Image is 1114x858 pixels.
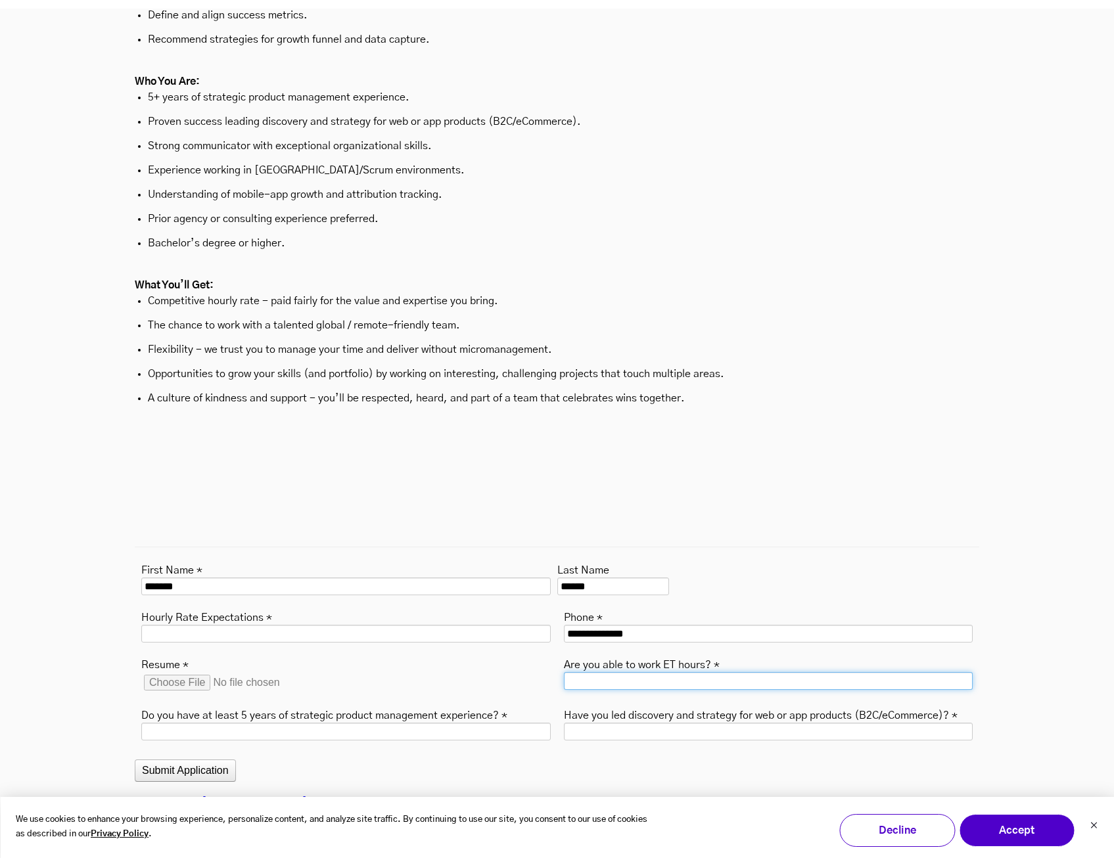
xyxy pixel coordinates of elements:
[148,392,966,405] p: A culture of kindness and support - you’ll be respected, heard, and part of a team that celebrate...
[141,706,507,723] label: Do you have at least 5 years of strategic product management experience? *
[91,827,149,842] a: Privacy Policy
[16,813,653,843] p: We use cookies to enhance your browsing experience, personalize content, and analyze site traffic...
[1090,820,1098,834] button: Dismiss cookie banner
[141,608,272,625] label: Hourly Rate Expectations *
[148,294,966,308] p: Competitive hourly rate - paid fairly for the value and expertise you bring.
[148,343,966,357] p: Flexibility - we trust you to manage your time and deliver without micromanagement.
[135,74,979,91] h2: Who You Are:
[148,212,966,226] p: Prior agency or consulting experience preferred.
[148,91,966,104] p: 5+ years of strategic product management experience.
[135,759,236,782] button: Submit Application
[839,814,955,847] button: Decline
[148,33,966,47] p: Recommend strategies for growth funnel and data capture.
[959,814,1075,847] button: Accept
[564,706,958,723] label: Have you led discovery and strategy for web or app products (B2C/eCommerce)? *
[148,115,966,129] p: Proven success leading discovery and strategy for web or app products (B2C/eCommerce).
[135,277,979,294] h2: What You’ll Get:
[148,9,966,22] p: Define and align success metrics.
[564,655,720,672] label: Are you able to work ET hours? *
[148,164,966,177] p: Experience working in [GEOGRAPHIC_DATA]/Scrum environments.
[148,367,966,381] p: Opportunities to grow your skills (and portfolio) by working on interesting, challenging projects...
[564,608,603,625] label: Phone *
[148,188,966,202] p: Understanding of mobile-app growth and attribution tracking.
[148,237,966,250] p: Bachelor’s degree or higher.
[141,655,189,672] label: Resume *
[557,560,609,577] label: Last Name
[148,319,966,332] p: The chance to work with a talented global / remote-friendly team.
[141,560,202,577] label: First Name *
[148,139,966,153] p: Strong communicator with exceptional organizational skills.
